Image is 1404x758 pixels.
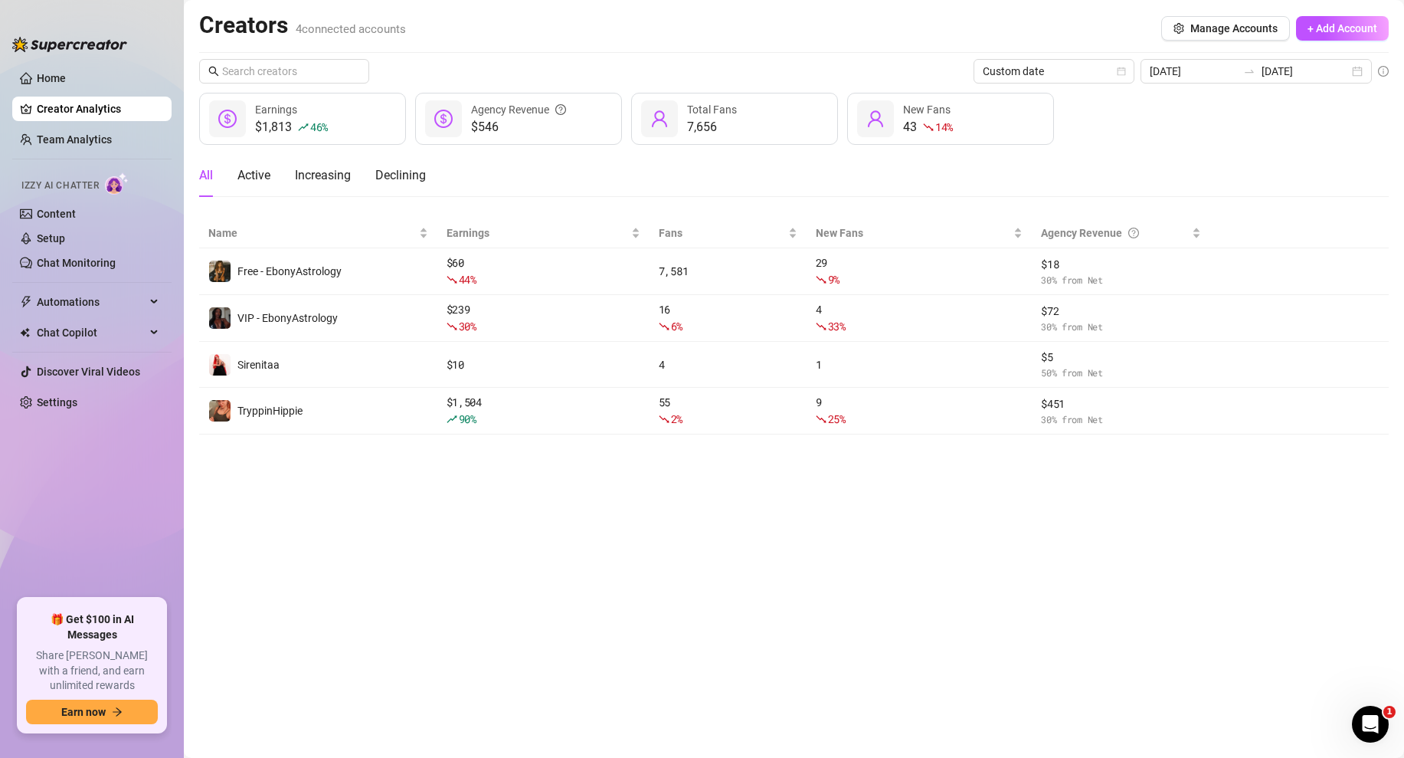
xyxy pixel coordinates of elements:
span: Automations [37,290,146,314]
span: 30 % from Net [1041,412,1201,427]
span: search [208,66,219,77]
span: 33 % [828,319,846,333]
div: 1 [816,356,1023,373]
img: Free - EbonyAstrology [209,261,231,282]
span: New Fans [903,103,951,116]
span: question-circle [1128,225,1139,241]
img: Sirenitaa [209,354,231,376]
span: Earnings [447,225,628,241]
button: + Add Account [1296,16,1389,41]
input: Start date [1150,63,1237,80]
a: Settings [37,396,77,409]
span: setting [1173,23,1184,34]
span: Manage Accounts [1190,22,1278,34]
div: 55 [659,394,797,428]
input: End date [1262,63,1349,80]
div: 29 [816,254,1023,288]
div: Agency Revenue [471,101,566,118]
span: 6 % [671,319,682,333]
span: 14 % [935,120,953,134]
span: Sirenitaa [237,359,280,371]
span: Chat Copilot [37,320,146,345]
a: Creator Analytics [37,97,159,121]
span: fall [447,274,457,285]
div: 43 [903,118,953,136]
div: $ 239 [447,301,640,335]
img: AI Chatter [105,172,129,195]
span: 30 % from Net [1041,320,1201,334]
span: Name [208,225,416,241]
img: VIP - EbonyAstrology [209,307,231,329]
span: arrow-right [112,707,123,717]
span: thunderbolt [20,296,32,308]
span: dollar-circle [434,110,453,128]
span: 1 [1383,706,1396,718]
div: Increasing [295,166,351,185]
span: fall [447,321,457,332]
div: 16 [659,301,797,335]
th: Name [199,218,437,248]
span: Share [PERSON_NAME] with a friend, and earn unlimited rewards [26,648,158,694]
div: 9 [816,394,1023,428]
span: dollar-circle [218,110,237,128]
span: TryppinHippie [237,405,303,417]
span: fall [923,122,934,133]
span: 25 % [828,412,846,426]
span: 90 % [459,412,476,426]
span: New Fans [816,225,1010,241]
span: + Add Account [1307,22,1377,34]
span: user [650,110,669,128]
div: $ 60 [447,254,640,288]
a: Setup [37,232,65,244]
div: 7,581 [659,263,797,280]
h2: Creators [199,11,406,40]
span: Custom date [983,60,1125,83]
span: fall [816,414,826,425]
span: Izzy AI Chatter [21,179,99,193]
a: Home [37,72,66,84]
span: $ 18 [1041,256,1201,273]
span: VIP - EbonyAstrology [237,312,338,324]
div: Agency Revenue [1041,225,1189,241]
button: Manage Accounts [1161,16,1290,41]
span: fall [659,321,669,332]
span: question-circle [555,101,566,118]
a: Discover Viral Videos [37,366,140,378]
span: calendar [1117,67,1126,76]
button: Earn nowarrow-right [26,700,158,724]
div: $ 1,504 [447,394,640,428]
span: swap-right [1243,65,1255,77]
span: 4 connected accounts [296,22,406,36]
div: $ 10 [447,356,640,373]
span: fall [816,321,826,332]
span: 30 % from Net [1041,273,1201,287]
th: Earnings [437,218,650,248]
span: 2 % [671,412,682,426]
span: Earnings [255,103,297,116]
span: Free - EbonyAstrology [237,265,342,277]
span: 9 % [828,272,839,287]
th: New Fans [807,218,1032,248]
img: Chat Copilot [20,327,30,338]
iframe: Intercom live chat [1352,706,1389,743]
span: $ 5 [1041,349,1201,366]
span: info-circle [1378,66,1389,77]
span: Total Fans [687,103,737,116]
div: $1,813 [255,118,328,136]
span: Earn now [61,706,106,718]
a: Team Analytics [37,133,112,146]
img: logo-BBDzfeDw.svg [12,37,127,52]
span: $ 72 [1041,303,1201,320]
span: user [866,110,885,128]
span: $ 451 [1041,395,1201,412]
span: 46 % [310,120,328,134]
div: 7,656 [687,118,737,136]
div: Declining [375,166,426,185]
span: Fans [659,225,785,241]
span: rise [447,414,457,425]
span: 50 % from Net [1041,366,1201,380]
span: rise [298,122,309,133]
img: TryppinHippie [209,400,231,422]
div: All [199,166,213,185]
div: 4 [659,356,797,373]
